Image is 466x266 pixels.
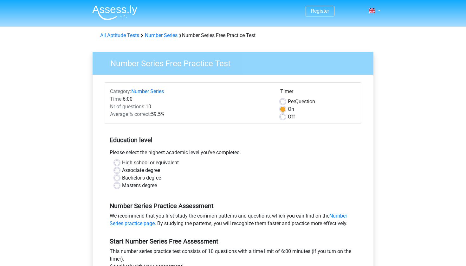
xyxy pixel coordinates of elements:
h5: Start Number Series Free Assessment [110,237,356,245]
h5: Number Series Practice Assessment [110,202,356,210]
label: On [288,105,294,113]
label: High school or equivalent [122,159,179,167]
div: 10 [105,103,275,111]
label: Master's degree [122,182,157,189]
a: Number Series [145,32,178,38]
label: Off [288,113,295,121]
div: We recommend that you first study the common patterns and questions, which you can find on the . ... [105,212,361,230]
div: 59.5% [105,111,275,118]
img: Assessly [92,5,137,20]
label: Question [288,98,315,105]
span: Category: [110,88,131,94]
a: Number Series [131,88,164,94]
h3: Number Series Free Practice Test [103,56,369,68]
div: 6:00 [105,95,275,103]
h5: Education level [110,134,356,146]
div: Please select the highest academic level you’ve completed. [105,149,361,159]
span: Nr of questions: [110,104,146,110]
label: Bachelor's degree [122,174,161,182]
span: Per [288,98,295,104]
a: All Aptitude Tests [100,32,139,38]
span: Average % correct: [110,111,151,117]
a: Register [311,8,329,14]
div: Timer [280,88,356,98]
span: Time: [110,96,123,102]
label: Associate degree [122,167,160,174]
div: Number Series Free Practice Test [98,32,368,39]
